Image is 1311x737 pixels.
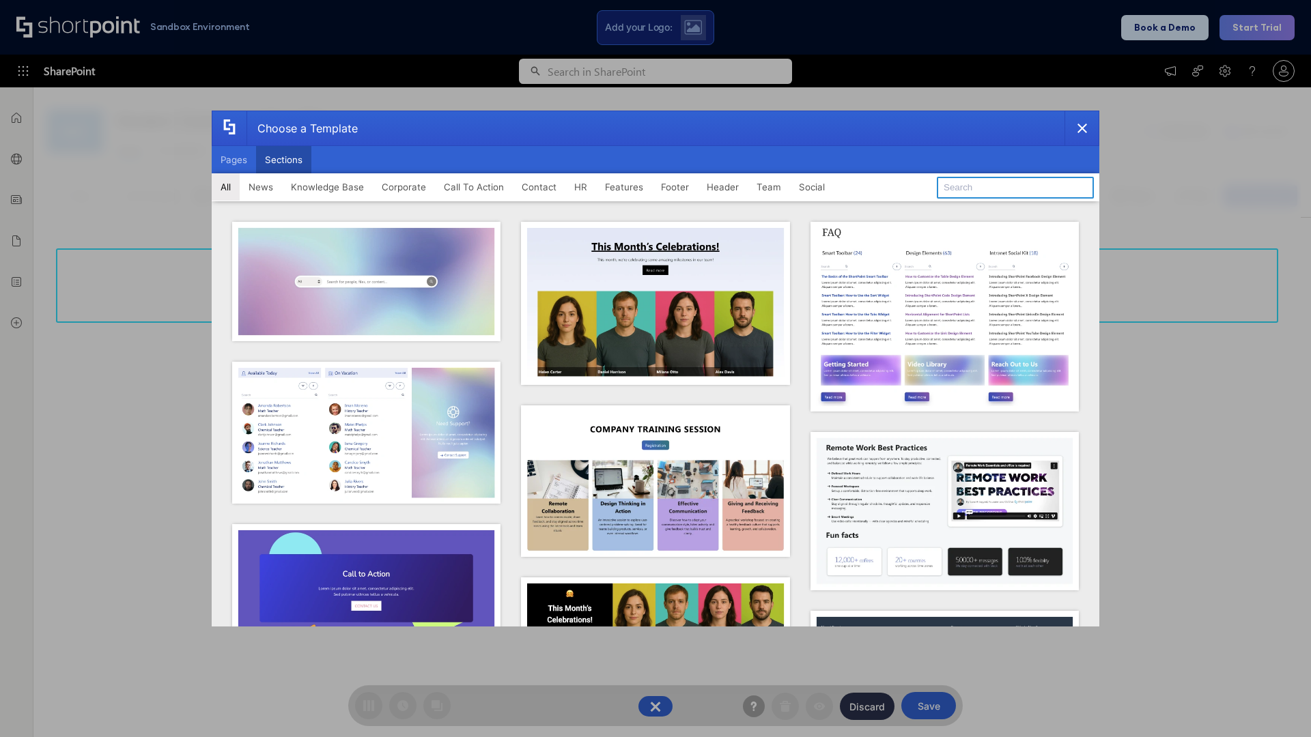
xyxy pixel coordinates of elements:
[790,173,834,201] button: Social
[748,173,790,201] button: Team
[373,173,435,201] button: Corporate
[256,146,311,173] button: Sections
[212,111,1099,626] div: template selector
[596,173,652,201] button: Features
[435,173,513,201] button: Call To Action
[698,173,748,201] button: Header
[282,173,373,201] button: Knowledge Base
[652,173,698,201] button: Footer
[513,173,565,201] button: Contact
[212,146,256,173] button: Pages
[565,173,596,201] button: HR
[212,173,240,201] button: All
[246,111,358,145] div: Choose a Template
[937,177,1094,199] input: Search
[1243,671,1311,737] iframe: Chat Widget
[240,173,282,201] button: News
